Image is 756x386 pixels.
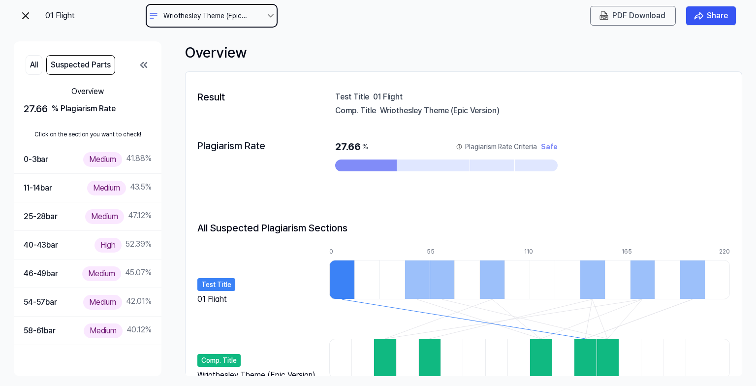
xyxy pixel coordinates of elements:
div: Medium [87,181,126,195]
button: All [26,55,42,75]
div: 55 [427,247,452,256]
div: Wriothesley Theme (Epic Version) [197,369,315,381]
div: Medium [84,323,123,338]
div: Safe [541,140,558,154]
img: another title [148,10,159,22]
div: 220 [719,247,730,256]
div: 43.5 % [87,181,152,195]
div: % [362,140,368,154]
div: Comp. Title [335,105,376,115]
div: High [94,238,122,252]
div: 01 Flight [197,293,227,302]
div: Wriothesley Theme (Epic Version) [163,11,262,21]
div: 01 Flight [45,10,144,22]
div: 46-49 bar [24,267,58,280]
div: Click on the section you want to check! [14,124,161,145]
div: 0-3 bar [24,153,48,166]
div: 01 Flight [373,92,730,101]
div: 54-57 bar [24,296,57,309]
img: exit [20,10,31,22]
div: Comp. Title [197,354,241,367]
button: Plagiarism Rate CriteriaSafe [455,140,558,154]
button: Suspected Parts [46,55,115,75]
div: 27.66 [24,101,152,116]
div: 27.66 [335,140,558,154]
img: information [455,143,463,151]
img: share [694,11,704,21]
div: Plagiarism Rate Criteria [465,140,537,154]
div: Medium [83,152,122,166]
button: Overview27.66 % Plagiarism Rate [14,79,161,124]
div: 47.12 % [85,209,152,224]
div: Wriothesley Theme (Epic Version) [380,105,730,115]
div: 45.07 % [82,266,152,281]
div: Test Title [197,278,235,291]
div: 40-43 bar [24,239,58,252]
div: 52.39 % [94,238,152,252]
img: PDF Download [599,11,608,20]
div: 0 [329,247,354,256]
div: Overview [185,41,742,64]
div: Test Title [335,92,369,101]
div: PDF Download [612,9,665,22]
div: 40.12 % [84,323,152,338]
div: Medium [85,209,124,224]
div: 165 [622,247,647,256]
div: Medium [83,295,122,309]
div: 25-28 bar [24,210,58,223]
button: Share [686,6,736,26]
div: % Plagiarism Rate [52,103,116,115]
div: 58-61 bar [24,324,56,337]
div: Overview [24,86,152,97]
div: Share [707,9,728,22]
div: 42.01 % [83,295,152,309]
div: 41.88 % [83,152,152,166]
div: Plagiarism Rate [197,140,288,153]
button: PDF Download [598,10,667,22]
div: Medium [82,266,121,281]
div: 11-14 bar [24,182,52,194]
h2: All Suspected Plagiarism Sections [197,221,347,235]
div: 110 [524,247,549,256]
